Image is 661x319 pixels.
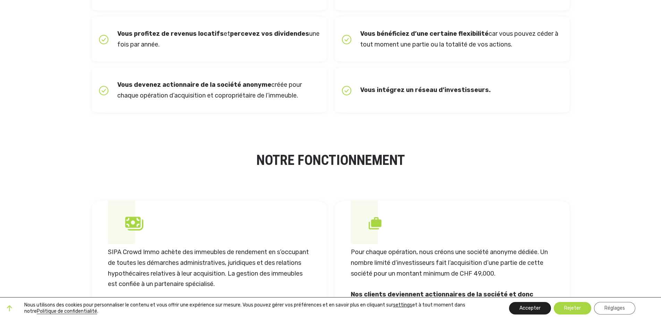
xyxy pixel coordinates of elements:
img: icon-box-check [99,86,109,95]
strong: Vous intégrez un réseau d’investisseurs. [360,86,491,94]
strong: Vous devenez actionnaire de la société anonyme [117,81,271,89]
p: créée pour chaque opération d’acquisition et copropriétaire de l’immeuble. [117,79,320,101]
img: icon-box-check [342,35,351,44]
p: SIPA Crowd Immo achète des immeubles de rendement en s’occupant de toutes les démarches administr... [108,247,311,289]
strong: Nos clients deviennent actionnaires de la société et donc indirectement copropriétaires de l’imme... [351,291,533,309]
strong: Vous profitez de revenus locatifs [117,30,224,37]
p: Nous utilisons des cookies pour personnaliser le contenu et vous offrir une expérience sur mesure... [24,302,488,314]
p: Pour chaque opération, nous créons une société anonyme dédiée. Un nombre limité d’investisseurs f... [351,247,553,279]
button: Accepter [509,302,551,314]
h2: NOTRE FONCTIONNEMENT [92,151,569,169]
a: Politique de confidentialité [37,308,97,314]
strong: Vous bénéficiez d’une certaine flexibilité [360,30,489,37]
img: icon-box-check [342,86,351,95]
button: settings [393,302,412,308]
img: icon-box-check [99,35,109,44]
p: car vous pouvez céder à tout moment une partie ou la totalité de vos actions. [360,28,562,50]
iframe: Chat Widget [536,213,661,319]
strong: percevez vos dividendes [230,30,309,37]
p: et une fois par année. [117,28,320,50]
div: Widget de chat [536,213,661,319]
